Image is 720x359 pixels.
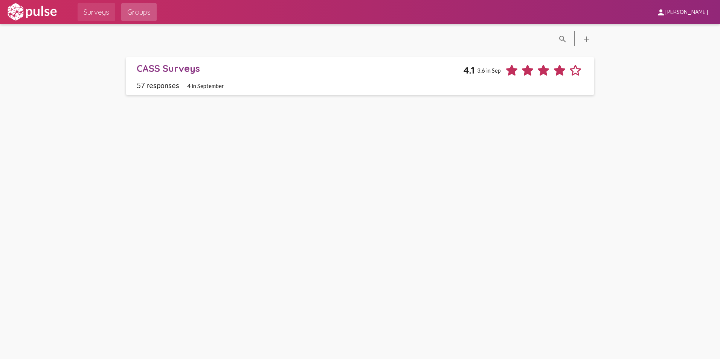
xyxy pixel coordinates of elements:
span: Surveys [84,5,109,19]
span: 3.6 in Sep [477,67,501,74]
span: [PERSON_NAME] [665,9,708,16]
mat-icon: person [656,8,665,17]
a: Groups [121,3,157,21]
a: Surveys [78,3,115,21]
button: language [579,31,594,46]
button: language [555,31,570,46]
mat-icon: language [558,35,567,44]
img: white-logo.svg [6,3,58,21]
span: 4.1 [463,64,474,76]
a: CASS Surveys4.13.6 in Sep57 responses4 in September [126,57,594,95]
span: Groups [127,5,151,19]
span: 4 in September [187,82,224,89]
mat-icon: language [582,35,591,44]
button: [PERSON_NAME] [650,5,714,19]
div: CASS Surveys [137,62,464,74]
span: 57 responses [137,81,179,90]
